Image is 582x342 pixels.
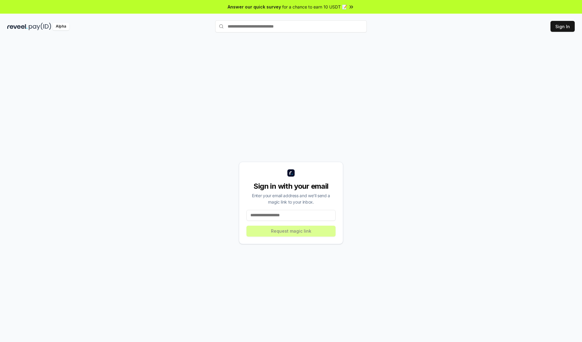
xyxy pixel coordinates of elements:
span: for a chance to earn 10 USDT 📝 [282,4,347,10]
button: Sign In [550,21,575,32]
img: logo_small [287,169,295,177]
span: Answer our quick survey [228,4,281,10]
img: reveel_dark [7,23,28,30]
img: pay_id [29,23,51,30]
div: Sign in with your email [246,181,336,191]
div: Alpha [52,23,69,30]
div: Enter your email address and we’ll send a magic link to your inbox. [246,192,336,205]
